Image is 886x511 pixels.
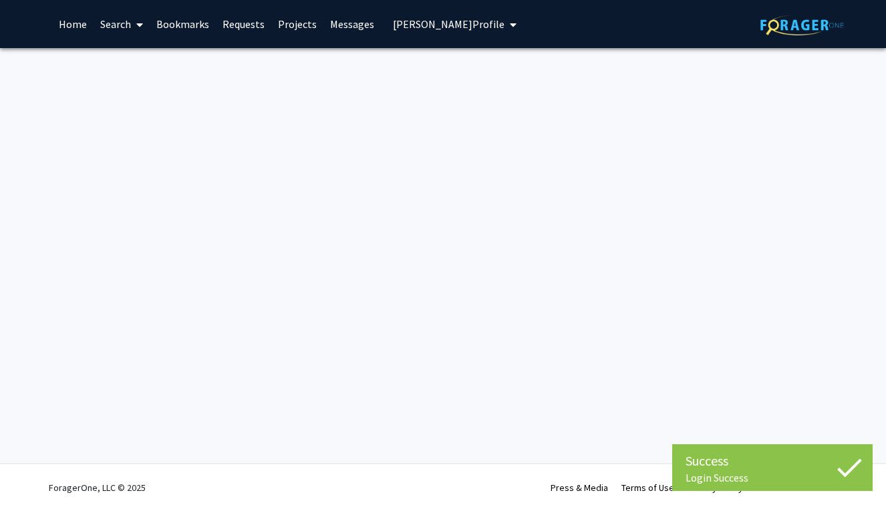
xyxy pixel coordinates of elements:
a: Messages [323,1,381,47]
img: ForagerOne Logo [760,15,844,35]
span: [PERSON_NAME] Profile [393,17,504,31]
a: Press & Media [551,482,608,494]
a: Projects [271,1,323,47]
a: Home [52,1,94,47]
a: Requests [216,1,271,47]
a: Search [94,1,150,47]
div: Success [686,451,859,471]
a: Bookmarks [150,1,216,47]
div: Login Success [686,471,859,484]
div: ForagerOne, LLC © 2025 [49,464,146,511]
a: Terms of Use [621,482,674,494]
